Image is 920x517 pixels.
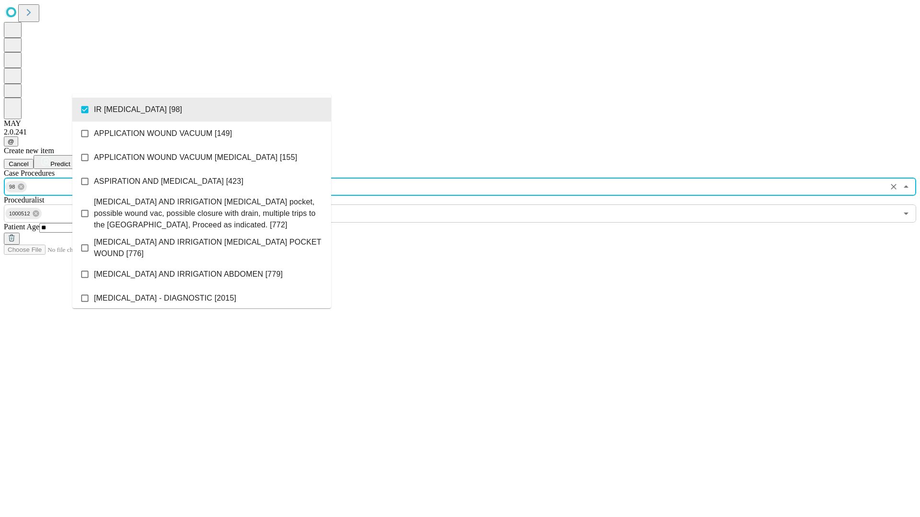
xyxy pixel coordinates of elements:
[887,180,900,193] button: Clear
[4,169,55,177] span: Scheduled Procedure
[5,208,34,219] span: 1000512
[94,236,323,259] span: [MEDICAL_DATA] AND IRRIGATION [MEDICAL_DATA] POCKET WOUND [776]
[94,292,236,304] span: [MEDICAL_DATA] - DIAGNOSTIC [2015]
[4,119,916,128] div: MAY
[4,196,44,204] span: Proceduralist
[9,160,29,168] span: Cancel
[94,196,323,231] span: [MEDICAL_DATA] AND IRRIGATION [MEDICAL_DATA] pocket, possible wound vac, possible closure with dr...
[8,138,14,145] span: @
[5,208,42,219] div: 1000512
[4,146,54,155] span: Create new item
[94,128,232,139] span: APPLICATION WOUND VACUUM [149]
[94,104,182,115] span: IR [MEDICAL_DATA] [98]
[34,155,78,169] button: Predict
[899,180,913,193] button: Close
[94,176,243,187] span: ASPIRATION AND [MEDICAL_DATA] [423]
[899,207,913,220] button: Open
[4,159,34,169] button: Cancel
[94,152,297,163] span: APPLICATION WOUND VACUUM [MEDICAL_DATA] [155]
[50,160,70,168] span: Predict
[4,136,18,146] button: @
[4,223,39,231] span: Patient Age
[4,128,916,136] div: 2.0.241
[5,181,27,192] div: 98
[5,181,19,192] span: 98
[94,269,283,280] span: [MEDICAL_DATA] AND IRRIGATION ABDOMEN [779]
